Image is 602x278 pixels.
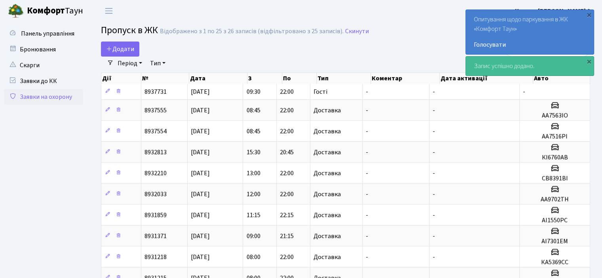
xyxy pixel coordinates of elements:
a: Період [114,57,145,70]
span: 8932813 [144,148,167,157]
span: - [523,87,525,96]
h5: АА7563ІО [523,112,587,119]
th: Дії [101,73,141,84]
span: Доставка [313,170,341,176]
span: - [366,106,368,115]
span: - [433,148,435,157]
span: - [366,148,368,157]
span: - [433,169,435,178]
span: - [366,190,368,199]
span: 22:00 [280,127,294,136]
span: [DATE] [191,148,210,157]
div: Відображено з 1 по 25 з 26 записів (відфільтровано з 25 записів). [160,28,344,35]
span: - [433,106,435,115]
span: 09:30 [246,87,260,96]
span: 8931859 [144,211,167,219]
span: [DATE] [191,253,210,261]
span: 8937555 [144,106,167,115]
a: Заявки на охорону [4,89,83,105]
span: 08:45 [246,106,260,115]
span: 08:45 [246,127,260,136]
th: З [247,73,282,84]
span: Панель управління [21,29,74,38]
span: 15:30 [246,148,260,157]
span: 09:00 [246,232,260,240]
span: - [366,211,368,219]
b: Комфорт [27,4,65,17]
span: - [433,211,435,219]
a: Заявки до КК [4,73,83,89]
span: - [366,169,368,178]
h5: КІ6760АВ [523,154,587,161]
span: 22:00 [280,87,294,96]
h5: АІ7301ЕМ [523,238,587,245]
h5: СВ8391ВІ [523,175,587,182]
th: По [282,73,317,84]
span: - [433,87,435,96]
span: 13:00 [246,169,260,178]
span: - [433,127,435,136]
span: - [366,127,368,136]
span: [DATE] [191,190,210,199]
span: [DATE] [191,87,210,96]
span: - [366,253,368,261]
span: Гості [313,89,327,95]
th: Дата [189,73,247,84]
a: Додати [101,42,139,57]
span: [DATE] [191,211,210,219]
h5: АА9702ТН [523,196,587,203]
span: 8932210 [144,169,167,178]
a: Тип [147,57,169,70]
th: Авто [533,73,590,84]
a: Цитрус [PERSON_NAME] А. [515,6,593,16]
span: 8937554 [144,127,167,136]
a: Голосувати [474,40,586,49]
th: Тип [317,73,370,84]
span: - [433,232,435,240]
span: 8931218 [144,253,167,261]
span: 11:15 [246,211,260,219]
a: Панель управління [4,26,83,42]
span: - [433,190,435,199]
span: 22:00 [280,169,294,178]
span: 08:00 [246,253,260,261]
span: Доставка [313,233,341,239]
th: Коментар [371,73,440,84]
span: Доставка [313,212,341,218]
span: Доставка [313,107,341,113]
span: - [433,253,435,261]
span: 8932033 [144,190,167,199]
span: [DATE] [191,106,210,115]
h5: АІ1550РС [523,217,587,224]
span: Доставка [313,254,341,260]
div: × [585,57,593,65]
img: logo.png [8,3,24,19]
span: 8937731 [144,87,167,96]
span: 22:00 [280,106,294,115]
span: 22:15 [280,211,294,219]
span: [DATE] [191,127,210,136]
div: Запис успішно додано. [466,57,594,76]
h5: КА5369СС [523,259,587,266]
span: Таун [27,4,83,18]
span: Доставка [313,149,341,155]
span: 22:00 [280,253,294,261]
span: Пропуск в ЖК [101,23,158,37]
span: 12:00 [246,190,260,199]
span: - [366,232,368,240]
span: Доставка [313,191,341,197]
a: Скарги [4,57,83,73]
span: Додати [106,45,134,53]
th: Дата активації [440,73,533,84]
a: Бронювання [4,42,83,57]
span: 20:45 [280,148,294,157]
span: [DATE] [191,169,210,178]
button: Переключити навігацію [99,4,119,17]
h5: АА7516PI [523,133,587,140]
span: [DATE] [191,232,210,240]
div: × [585,11,593,19]
span: Доставка [313,128,341,134]
span: 22:00 [280,190,294,199]
div: Опитування щодо паркування в ЖК «Комфорт Таун» [466,10,594,54]
span: - [366,87,368,96]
